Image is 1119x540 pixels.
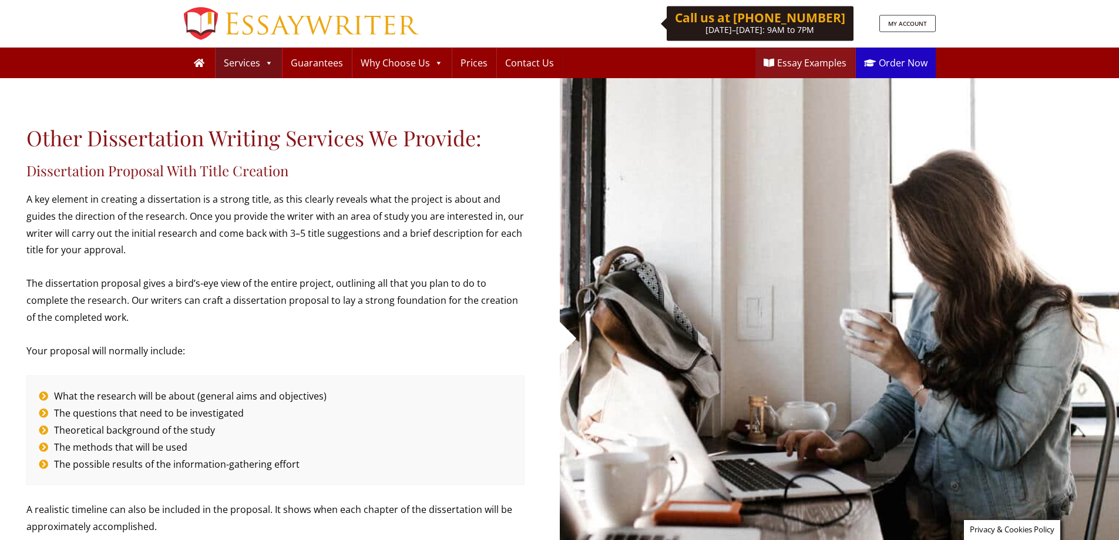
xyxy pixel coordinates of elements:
li: The questions that need to be investigated [39,405,512,422]
p: A key element in creating a dissertation is a strong title, as this clearly reveals what the proj... [26,191,525,259]
a: Order Now [856,48,936,78]
p: A realistic timeline can also be included in the proposal. It shows when each chapter of the diss... [26,501,525,535]
span: [DATE]–[DATE]: 9AM to 7PM [705,24,814,35]
a: Contact Us [497,48,562,78]
a: Guarantees [283,48,351,78]
li: The possible results of the information-gathering effort [39,456,512,473]
a: Prices [452,48,496,78]
span: Privacy & Cookies Policy [970,524,1054,535]
p: The dissertation proposal gives a bird’s-eye view of the entire project, outlining all that you p... [26,275,525,326]
h1: Other Dissertation Writing Services We Provide: [26,125,525,150]
li: Theoretical background of the study [39,422,512,439]
h2: Dissertation Proposal With Title Creation [26,162,525,179]
li: The methods that will be used [39,439,512,456]
a: MY ACCOUNT [879,15,936,32]
p: Your proposal will normally include: [26,343,525,360]
b: Call us at [PHONE_NUMBER] [675,9,845,26]
a: Why Choose Us [352,48,451,78]
li: What the research will be about (general aims and objectives) [39,388,512,405]
a: Services [216,48,281,78]
a: Essay Examples [755,48,855,78]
